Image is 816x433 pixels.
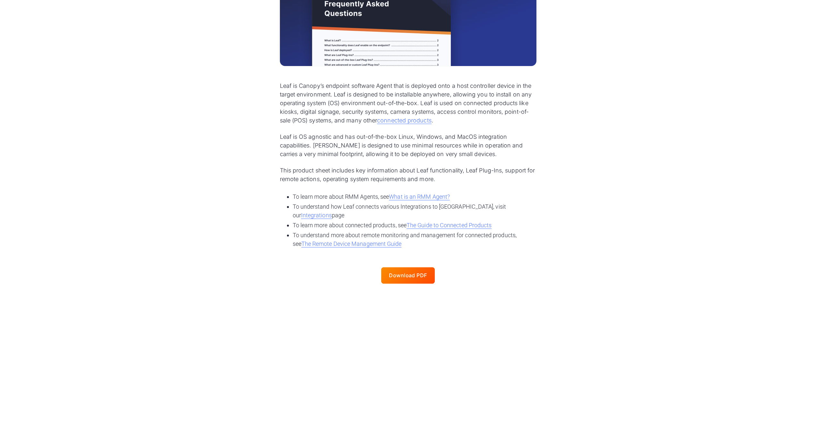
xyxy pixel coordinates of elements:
[280,166,536,183] p: This product sheet includes key information about Leaf functionality, Leaf Plug-Ins, support for ...
[293,221,536,229] li: To learn more about connected products, see ‍
[280,81,536,125] p: Leaf is Canopy’s endpoint software Agent that is deployed onto a host controller device in the ta...
[407,222,492,229] a: The Guide to Connected Products
[293,231,536,248] li: To understand more about remote monitoring and management for connected products, see
[389,193,450,200] a: What is an RMM Agent?
[280,132,536,158] p: Leaf is OS agnostic and has out-of-the-box Linux, Windows, and MacOS integration capabilities. [P...
[301,240,402,247] a: The Remote Device Management Guide
[381,267,435,284] a: Download PDF
[389,272,427,279] div: Download PDF
[301,212,332,219] a: Integrations
[293,202,536,220] li: To understand how Leaf connects various Integrations to [GEOGRAPHIC_DATA], visit our page
[377,117,431,124] a: connected products
[293,192,536,201] li: To learn more about RMM Agents, see ‍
